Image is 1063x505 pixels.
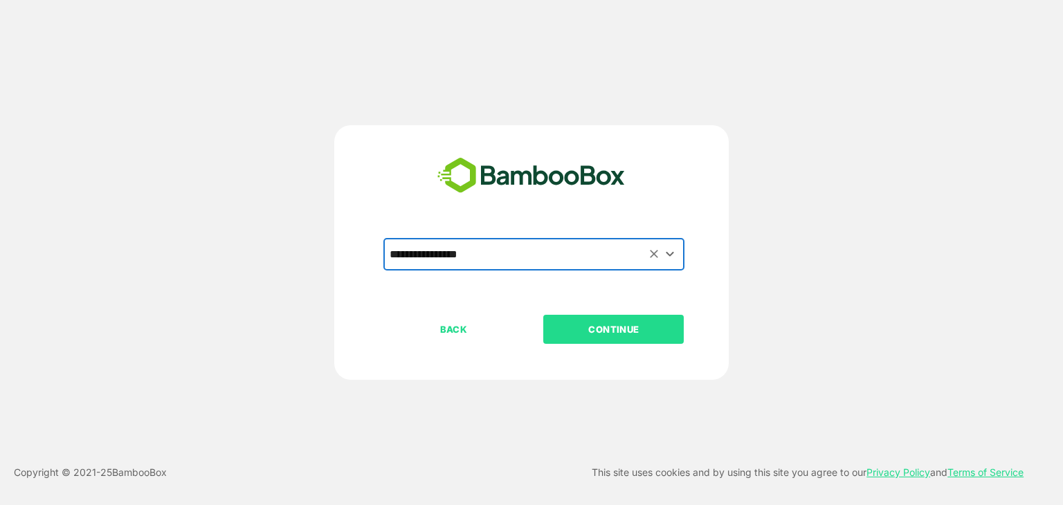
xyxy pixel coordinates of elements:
[385,322,523,337] p: BACK
[543,315,684,344] button: CONTINUE
[14,464,167,481] p: Copyright © 2021- 25 BambooBox
[661,245,680,264] button: Open
[866,466,930,478] a: Privacy Policy
[545,322,683,337] p: CONTINUE
[646,246,662,262] button: Clear
[383,315,524,344] button: BACK
[947,466,1024,478] a: Terms of Service
[592,464,1024,481] p: This site uses cookies and by using this site you agree to our and
[430,153,633,199] img: bamboobox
